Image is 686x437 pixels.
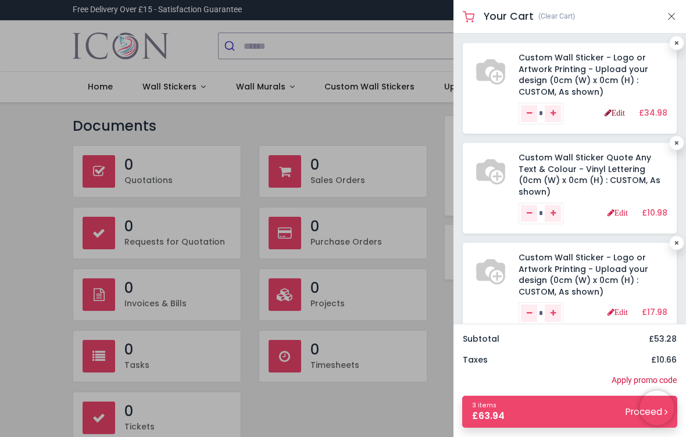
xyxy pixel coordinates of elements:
[472,401,496,410] span: 3 items
[519,252,648,298] a: Custom Wall Sticker - Logo or Artwork Printing - Upload your design (0cm (W) x 0cm (H) : CUSTOM, ...
[642,207,667,219] h6: £
[608,308,628,316] a: Edit
[521,305,537,322] a: Remove one
[647,306,667,318] span: 17.98
[608,209,628,217] a: Edit
[605,109,625,117] a: Edit
[651,354,677,366] h6: £
[649,334,677,345] h6: £
[478,410,505,422] span: 63.94
[462,396,677,428] a: 3 items £63.94 Proceed
[545,105,561,123] a: Add one
[647,207,667,218] span: 10.98
[463,354,488,366] h6: Taxes
[472,152,509,189] img: S67253 - [WS-74142-CUSTOM-F-DIGITAL] Custom Wall Sticker Quote Any Text & Colour - Vinyl Letterin...
[545,305,561,322] a: Add one
[463,334,499,345] h6: Subtotal
[626,406,667,418] small: Proceed
[612,375,677,386] a: Apply promo code
[642,307,667,318] h6: £
[484,9,534,24] h5: Your Cart
[644,107,667,119] span: 34.98
[472,410,505,422] span: £
[654,333,677,345] span: 53.28
[545,205,561,223] a: Add one
[521,105,537,123] a: Remove one
[472,252,509,289] img: S67253 - [WS-61914-CUSTOM-F-DIGITAL] Custom Wall Sticker - Logo or Artwork Printing - Upload your...
[472,52,509,89] img: S67253 - [WS-61914-CUSTOM-F-DIGITAL] Custom Wall Sticker - Logo or Artwork Printing - Upload your...
[656,354,677,366] span: 10.66
[519,52,648,98] a: Custom Wall Sticker - Logo or Artwork Printing - Upload your design (0cm (W) x 0cm (H) : CUSTOM, ...
[639,108,667,119] h6: £
[521,205,537,223] a: Remove one
[538,12,575,22] a: (Clear Cart)
[639,391,674,425] iframe: Brevo live chat
[519,152,660,198] a: Custom Wall Sticker Quote Any Text & Colour - Vinyl Lettering (0cm (W) x 0cm (H) : CUSTOM, As shown)
[666,9,677,24] button: Close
